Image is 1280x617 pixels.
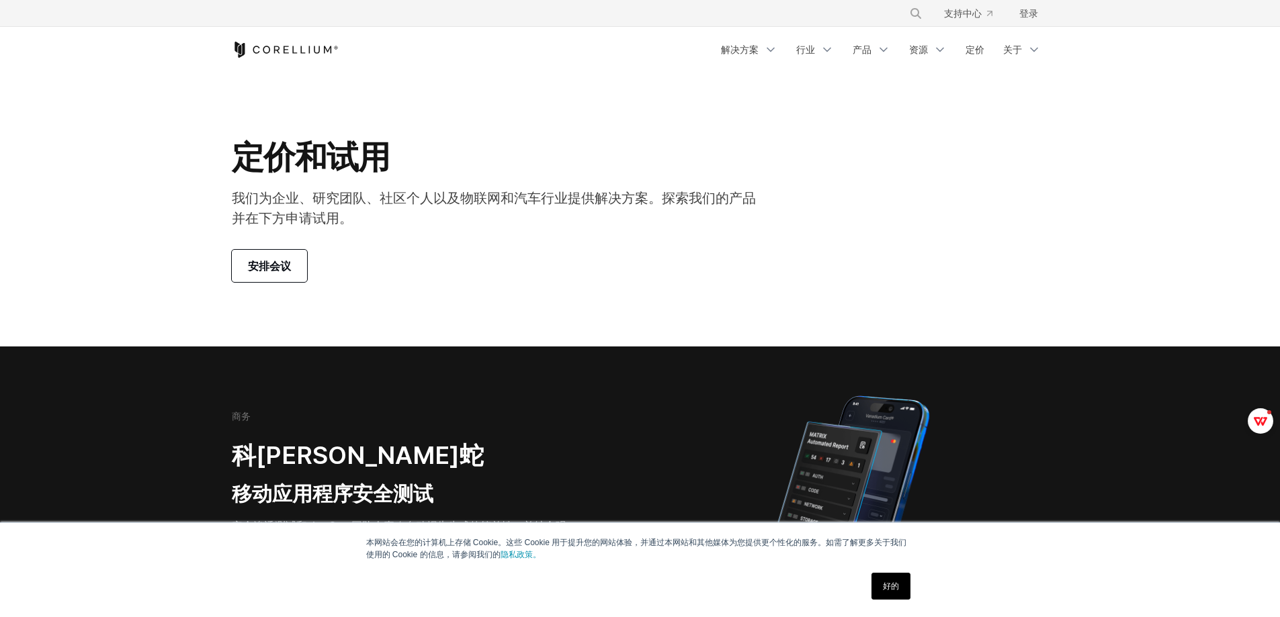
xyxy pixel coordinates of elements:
[944,7,982,19] font: 支持中心
[713,38,1049,62] div: 导航菜单
[232,190,756,226] font: 我们为企业、研究团队、社区个人以及物联网和汽车行业提供解决方案。探索我们的产品并在下方申请试用。
[248,259,291,273] font: 安排会议
[232,481,433,506] font: 移动应用程序安全测试
[232,440,484,470] font: 科[PERSON_NAME]蛇
[232,137,390,177] font: 定价和试用
[1003,44,1022,55] font: 关于
[871,573,910,600] a: 好的
[232,42,339,58] a: 科雷利姆之家
[883,581,899,591] font: 好的
[796,44,815,55] font: 行业
[966,44,984,55] font: 定价
[909,44,928,55] font: 资源
[853,44,871,55] font: 产品
[721,44,759,55] font: 解决方案
[232,250,307,282] a: 安排会议
[366,538,907,559] font: 本网站会在您的计算机上存储 Cookie。这些 Cookie 用于提升您的网站体验，并通过本网站和其他媒体为您提供更个性化的服务。如需了解更多关于我们使用的 Cookie 的信息，请参阅我们的
[232,519,566,549] font: 安全渗透测试和 AppSec 团队会喜欢自动报告生成的简单性，并结合强大的移动应用安全测试工具进行高级测试和补救。
[893,1,1049,26] div: 导航菜单
[904,1,928,26] button: 搜索
[232,410,251,422] font: 商务
[501,550,541,559] a: 隐私政策。
[1019,7,1038,19] font: 登录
